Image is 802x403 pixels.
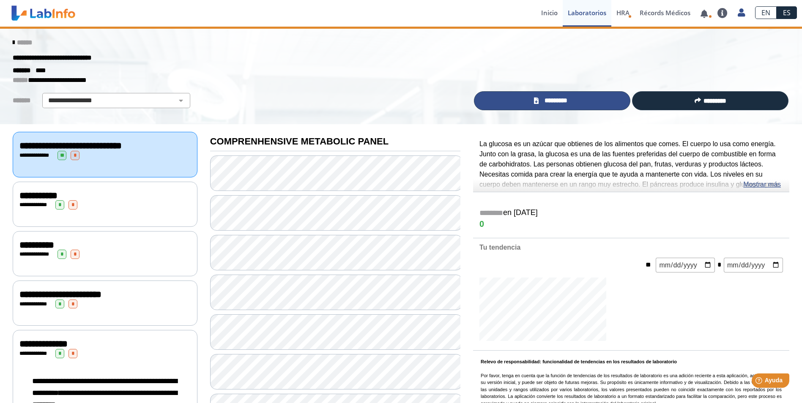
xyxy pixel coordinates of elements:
[727,370,793,394] iframe: Help widget launcher
[479,139,783,200] p: La glucosa es un azúcar que obtienes de los alimentos que comes. El cuerpo lo usa como energía. J...
[755,6,777,19] a: EN
[743,180,781,190] a: Mostrar más
[479,208,783,218] h5: en [DATE]
[479,219,783,229] h4: 0
[777,6,797,19] a: ES
[656,258,715,272] input: mm/dd/yyyy
[210,136,389,147] b: COMPRENHENSIVE METABOLIC PANEL
[481,359,677,364] b: Relevo de responsabilidad: funcionalidad de tendencias en los resultados de laboratorio
[479,244,520,251] b: Tu tendencia
[616,8,630,17] span: HRA
[724,258,783,272] input: mm/dd/yyyy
